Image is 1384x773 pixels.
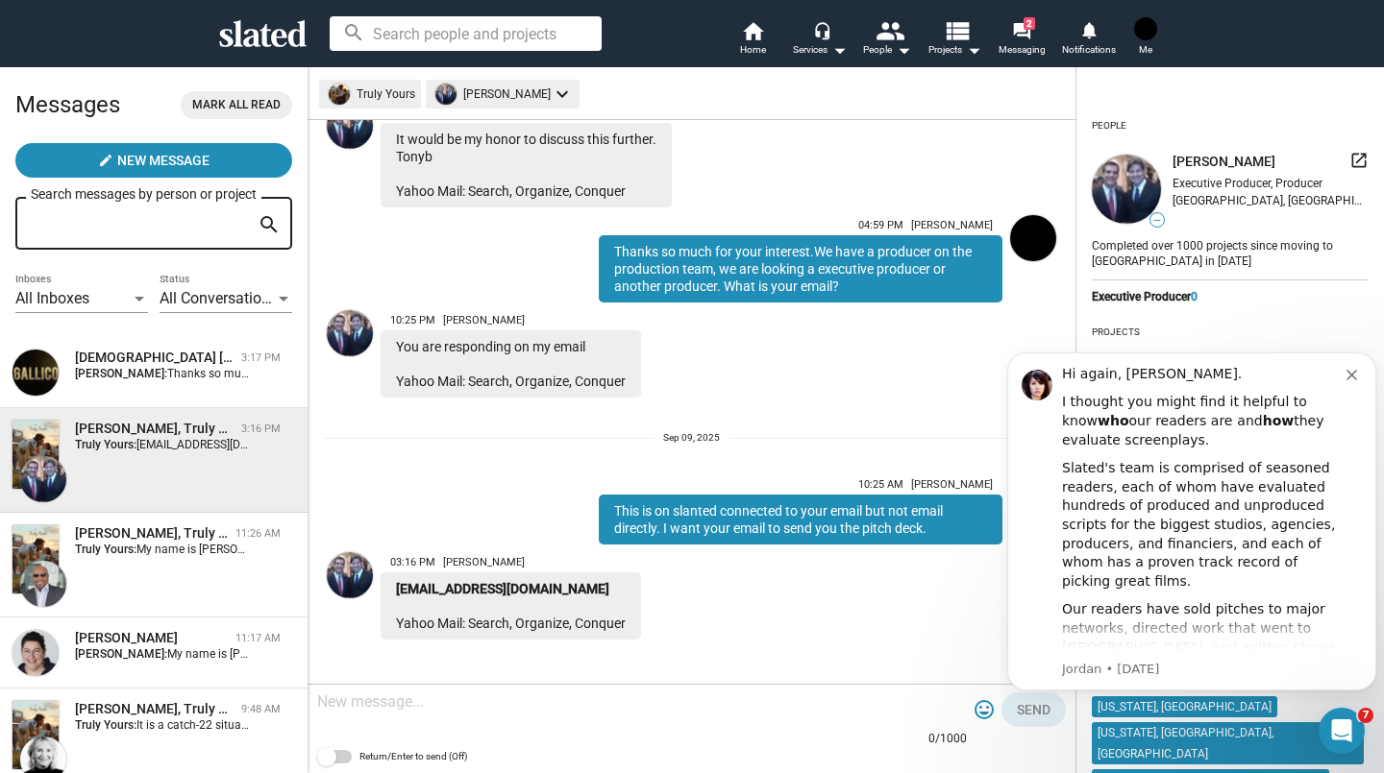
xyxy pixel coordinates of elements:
[20,561,66,607] img: Terence Gordon
[1092,319,1140,346] div: Projects
[323,548,377,643] a: tony boldi
[1010,215,1056,261] img: Jessica Frew
[75,420,234,438] div: tony boldi, Truly Yours
[719,19,786,61] a: Home
[381,123,672,207] div: It would be my honor to discuss this further. Tonyb Yahoo Mail: Search, Organize, Conquer
[359,745,467,768] span: Return/Enter to send (Off)
[1358,708,1373,723] span: 7
[1123,13,1169,63] button: Jessica FrewMe
[75,647,167,661] strong: [PERSON_NAME]:
[443,314,525,326] span: [PERSON_NAME]
[741,19,764,42] mat-icon: home
[390,314,435,326] span: 10:25 PM
[12,701,59,769] img: Truly Yours
[1173,177,1369,190] div: Executive Producer, Producer
[435,84,457,105] img: undefined
[1319,708,1365,754] iframe: Intercom live chat
[928,732,967,747] mat-hint: 0/1000
[1092,290,1369,303] div: Executive Producer
[12,421,59,489] img: Truly Yours
[1055,19,1123,61] a: Notifications
[75,438,136,451] strong: Truly Yours:
[1139,38,1152,61] span: Me
[390,556,435,568] span: 03:16 PM
[75,718,136,732] strong: Truly Yours:
[853,19,921,61] button: People
[599,495,1002,544] div: This is on slanted connected to your email but not email directly. I want your email to send you ...
[15,82,120,128] h2: Messages
[117,143,210,178] span: New Message
[928,38,981,61] span: Projects
[1012,21,1030,39] mat-icon: forum
[813,21,830,38] mat-icon: headset_mic
[1000,335,1384,702] iframe: Intercom notifications message
[973,698,996,721] mat-icon: tag_faces
[892,38,915,61] mat-icon: arrow_drop_down
[15,143,292,178] button: New Message
[599,235,1002,302] div: Thanks so much for your interest.We have a producer on the production team, we are looking a exec...
[1024,17,1035,30] span: 2
[75,349,234,367] div: French Baron Jean-François Cavelier
[551,83,574,106] mat-icon: keyboard_arrow_down
[12,630,59,676] img: Nancy Kates
[911,478,993,491] span: [PERSON_NAME]
[381,572,641,640] div: Yahoo Mail: Search, Organize, Conquer
[327,310,373,356] img: tony boldi
[858,219,903,231] span: 04:59 PM
[999,38,1046,61] span: Messaging
[962,38,985,61] mat-icon: arrow_drop_down
[323,99,377,211] a: tony boldi
[396,581,609,596] a: [EMAIL_ADDRESS][DOMAIN_NAME]
[181,91,292,119] button: Mark all read
[1092,235,1369,270] div: Completed over 1000 projects since moving to [GEOGRAPHIC_DATA] in [DATE]
[381,330,641,398] div: You are responding on my email Yahoo Mail: Search, Organize, Conquer
[1092,112,1126,139] div: People
[62,326,347,343] p: Message from Jordan, sent 1d ago
[863,38,911,61] div: People
[241,423,281,435] time: 3:16 PM
[75,700,234,718] div: Shelly Bancroft, Truly Yours
[327,103,373,149] img: tony boldi
[1349,151,1369,170] mat-icon: launch
[327,552,373,598] img: tony boldi
[876,16,903,44] mat-icon: people
[828,38,851,61] mat-icon: arrow_drop_down
[136,438,520,451] span: [EMAIL_ADDRESS][DOMAIN_NAME] Yahoo Mail: Search, Organize, Conquer
[1092,155,1161,224] img: undefined
[988,19,1055,61] a: 2Messaging
[323,306,377,401] a: tony boldi
[192,95,281,115] span: Mark all read
[1001,692,1066,727] button: Send
[1079,20,1098,38] mat-icon: notifications
[1006,211,1060,306] a: Jessica Frew
[98,153,113,168] mat-icon: create
[740,38,766,61] span: Home
[443,556,525,568] span: [PERSON_NAME]
[1017,692,1050,727] span: Send
[235,527,281,540] time: 11:26 AM
[330,16,602,51] input: Search people and projects
[75,524,228,543] div: Terence Gordon, Truly Yours
[347,30,362,45] button: Dismiss notification
[241,351,281,364] time: 3:17 PM
[426,80,580,109] mat-chip: [PERSON_NAME]
[12,525,59,593] img: Truly Yours
[75,543,136,556] strong: Truly Yours:
[136,718,1263,732] span: It is a catch-22 situation I appreciate. You need to approach actor's agents on a provisional bas...
[62,265,347,378] div: Our readers have sold pitches to major networks, directed work that went to [GEOGRAPHIC_DATA], an...
[1191,290,1198,303] span: 0
[160,289,278,307] span: All Conversations
[1092,722,1364,764] mat-chip: [US_STATE], [GEOGRAPHIC_DATA], [GEOGRAPHIC_DATA]
[1173,194,1369,207] div: [GEOGRAPHIC_DATA], [GEOGRAPHIC_DATA], [GEOGRAPHIC_DATA]
[911,219,993,231] span: [PERSON_NAME]
[943,16,971,44] mat-icon: view_list
[75,629,228,647] div: Nancy Kates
